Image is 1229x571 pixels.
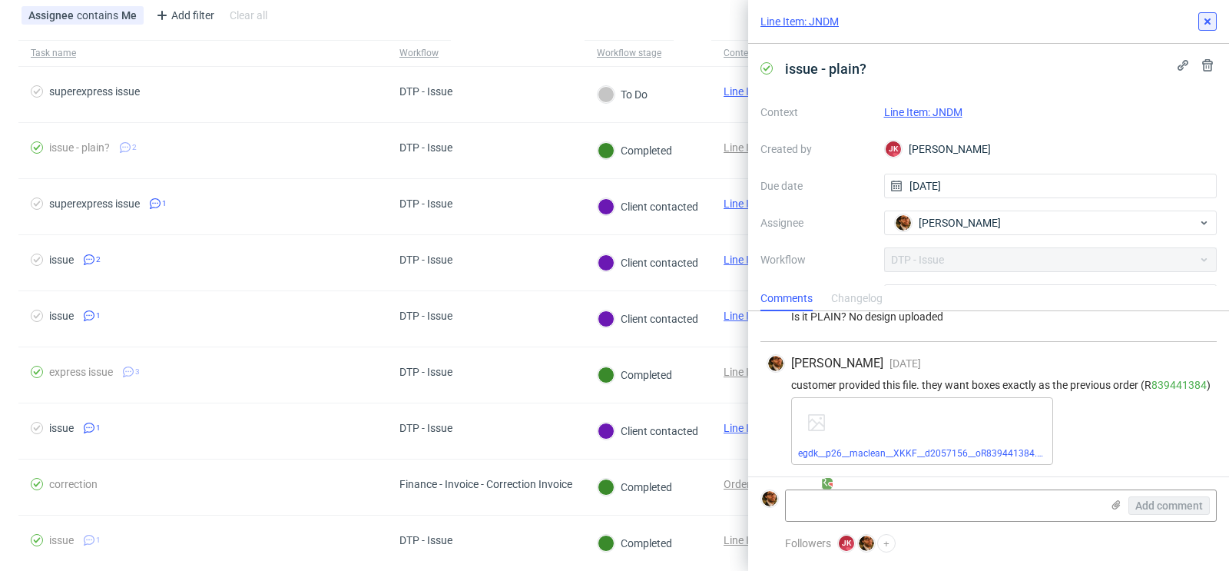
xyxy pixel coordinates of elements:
[49,534,74,546] div: issue
[132,141,137,154] span: 2
[399,85,452,98] div: DTP - Issue
[49,141,110,154] div: issue - plain?
[598,198,698,215] div: Client contacted
[791,355,883,372] span: [PERSON_NAME]
[785,537,831,549] span: Followers
[768,356,783,371] img: Matteo Corsico
[598,479,672,496] div: Completed
[767,379,1211,391] div: customer provided this file. they want boxes exactly as the previous order (R )
[96,310,101,322] span: 1
[779,56,873,81] span: issue - plain?
[49,478,98,490] div: correction
[598,254,698,271] div: Client contacted
[724,141,802,154] a: Line Item: JNDM
[760,177,872,195] label: Due date
[150,3,217,28] div: Add filter
[724,366,802,378] a: Line Item: QCWT
[399,422,452,434] div: DTP - Issue
[889,357,921,370] span: [DATE]
[877,534,896,553] button: +
[724,198,802,210] a: Line Item: WCLH
[49,422,74,434] div: issue
[121,9,137,22] div: Me
[399,254,452,266] div: DTP - Issue
[760,14,839,29] a: Line Item: JNDM
[399,47,439,59] div: Workflow
[724,47,760,59] div: Context
[886,141,901,157] figcaption: JK
[760,214,872,232] label: Assignee
[760,103,872,121] label: Context
[760,287,813,311] div: Comments
[96,254,101,266] span: 2
[724,422,800,434] a: Line Item: RFNX
[96,534,101,546] span: 1
[798,448,1051,459] a: egdk__p26__maclean__XKKF__d2057156__oR839441384.pdf
[724,310,799,322] a: Line Item: VEVV
[28,9,77,22] span: Assignee
[762,491,777,506] img: Matteo Corsico
[399,310,452,322] div: DTP - Issue
[598,367,672,383] div: Completed
[227,5,270,26] div: Clear all
[598,142,672,159] div: Completed
[49,310,74,322] div: issue
[598,535,672,552] div: Completed
[597,47,661,59] div: Workflow stage
[724,478,817,490] a: Order: R898559795
[724,254,800,266] a: Line Item: RFHQ
[859,536,874,551] img: Matteo Corsico
[399,141,452,154] div: DTP - Issue
[724,534,800,546] a: Line Item: DCSO
[96,422,101,434] span: 1
[162,198,167,210] span: 1
[49,85,140,98] div: superexpress issue
[839,536,854,551] figcaption: JK
[399,478,572,490] div: Finance - Invoice - Correction Invoice
[767,310,1211,323] div: Is it PLAIN? No design uploaded
[598,423,698,440] div: Client contacted
[135,366,140,378] span: 3
[49,198,140,210] div: superexpress issue
[399,534,452,546] div: DTP - Issue
[896,215,911,231] img: Matteo Corsico
[760,140,872,158] label: Created by
[31,47,375,60] span: Task name
[884,106,962,118] a: Line Item: JNDM
[760,251,872,269] label: Workflow
[77,9,121,22] span: contains
[49,366,113,378] div: express issue
[399,198,452,210] div: DTP - Issue
[598,86,648,103] div: To Do
[724,85,801,98] a: Line Item: YQMF
[598,310,698,327] div: Client contacted
[884,137,1217,161] div: [PERSON_NAME]
[49,254,74,266] div: issue
[1151,379,1207,391] a: 839441384
[399,366,452,378] div: DTP - Issue
[831,287,883,311] div: Changelog
[919,215,1001,231] span: [PERSON_NAME]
